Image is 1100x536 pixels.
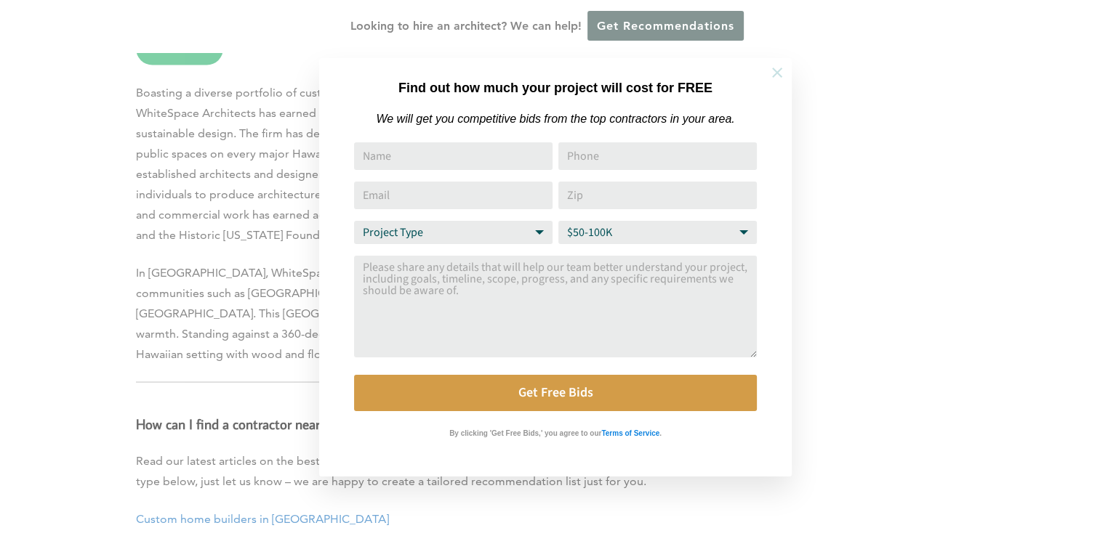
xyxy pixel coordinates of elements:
select: Project Type [354,221,553,244]
input: Phone [558,142,757,170]
button: Close [752,47,803,98]
select: Budget Range [558,221,757,244]
input: Name [354,142,553,170]
a: Terms of Service [601,426,659,438]
button: Get Free Bids [354,375,757,411]
textarea: Comment or Message [354,256,757,357]
input: Email Address [354,182,553,209]
em: We will get you competitive bids from the top contractors in your area. [376,113,734,125]
strong: By clicking 'Get Free Bids,' you agree to our [449,429,601,437]
input: Zip [558,182,757,209]
strong: Find out how much your project will cost for FREE [398,81,712,95]
strong: . [659,429,662,437]
strong: Terms of Service [601,429,659,437]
